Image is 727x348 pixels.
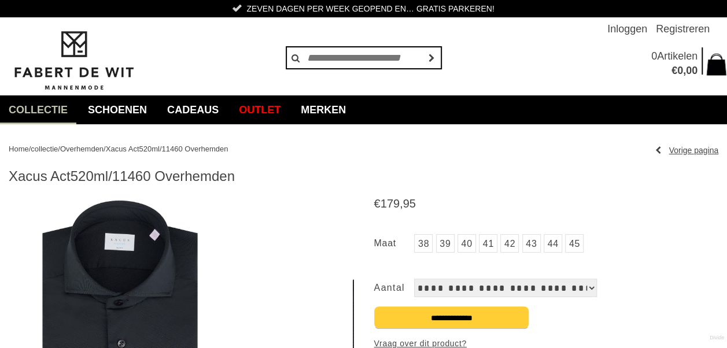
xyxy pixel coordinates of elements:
span: / [29,145,31,153]
a: Inloggen [607,17,647,40]
a: 38 [414,234,433,253]
a: Merken [292,95,355,124]
a: Outlet [230,95,289,124]
a: 42 [500,234,519,253]
a: Schoenen [79,95,156,124]
span: , [683,65,686,76]
ul: Maat [374,234,718,256]
span: € [671,65,677,76]
span: 179 [381,197,400,210]
a: Registreren [656,17,710,40]
a: Cadeaus [158,95,227,124]
span: , [400,197,403,210]
span: € [374,197,380,210]
a: 45 [565,234,584,253]
span: 00 [686,65,698,76]
img: Fabert de Wit [9,29,139,92]
span: 95 [403,197,416,210]
span: 0 [651,50,657,62]
a: Xacus Act520ml/11460 Overhemden [106,145,228,153]
a: 39 [436,234,455,253]
span: / [58,145,60,153]
a: 40 [457,234,476,253]
h1: Xacus Act520ml/11460 Overhemden [9,168,718,185]
label: Aantal [374,279,414,297]
span: 0 [677,65,683,76]
a: Overhemden [60,145,104,153]
span: / [104,145,106,153]
span: Artikelen [657,50,698,62]
a: 43 [522,234,541,253]
a: 44 [544,234,562,253]
a: 41 [479,234,497,253]
a: Home [9,145,29,153]
a: Vorige pagina [655,142,718,159]
a: collectie [31,145,58,153]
